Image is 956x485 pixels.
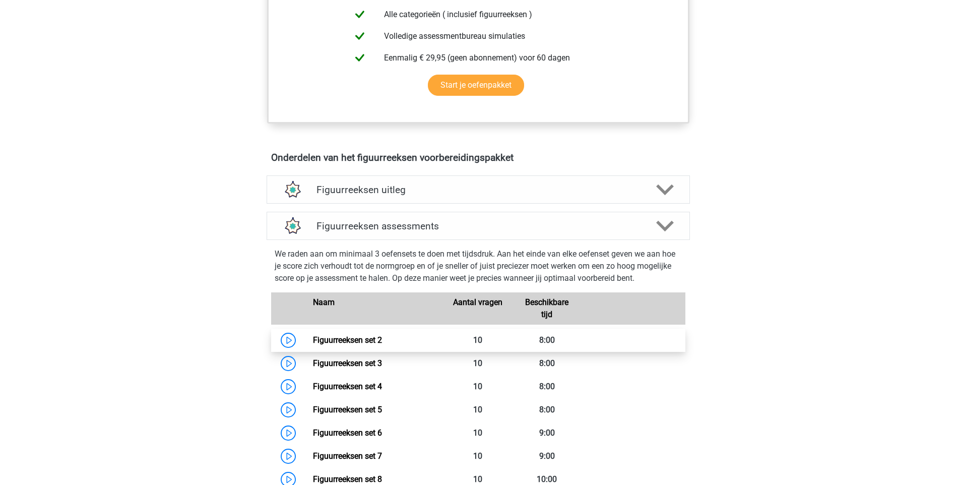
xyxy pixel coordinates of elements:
a: Figuurreeksen set 7 [313,451,382,461]
a: Start je oefenpakket [428,75,524,96]
h4: Onderdelen van het figuurreeksen voorbereidingspakket [271,152,685,163]
img: figuurreeksen uitleg [279,177,305,203]
div: Beschikbare tijd [513,296,582,321]
a: Figuurreeksen set 8 [313,474,382,484]
a: uitleg Figuurreeksen uitleg [263,175,694,204]
a: Figuurreeksen set 3 [313,358,382,368]
a: Figuurreeksen set 5 [313,405,382,414]
p: We raden aan om minimaal 3 oefensets te doen met tijdsdruk. Aan het einde van elke oefenset geven... [275,248,682,284]
div: Aantal vragen [443,296,513,321]
h4: Figuurreeksen assessments [316,220,640,232]
a: Figuurreeksen set 6 [313,428,382,438]
h4: Figuurreeksen uitleg [316,184,640,196]
div: Naam [305,296,443,321]
a: assessments Figuurreeksen assessments [263,212,694,240]
a: Figuurreeksen set 2 [313,335,382,345]
img: figuurreeksen assessments [279,213,305,239]
a: Figuurreeksen set 4 [313,382,382,391]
